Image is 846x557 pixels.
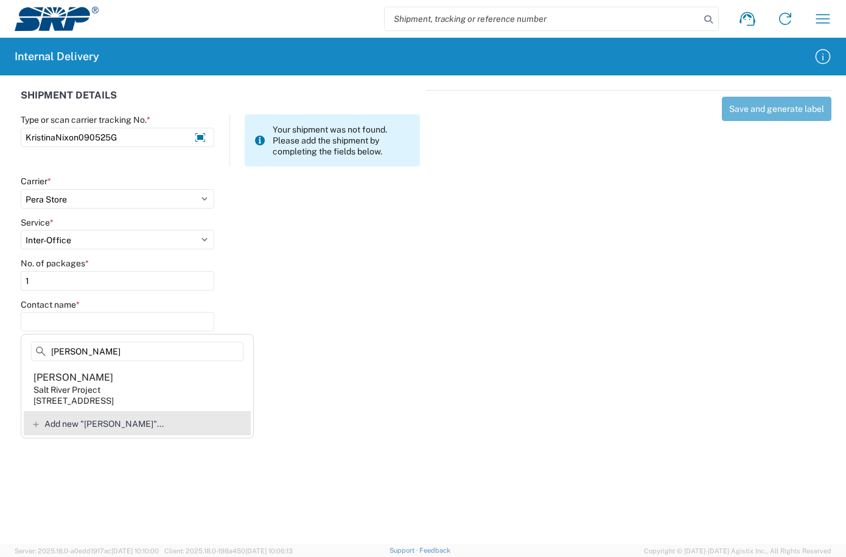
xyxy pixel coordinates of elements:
input: Shipment, tracking or reference number [385,7,700,30]
label: No. of packages [21,258,89,269]
div: SHIPMENT DETAILS [21,90,420,114]
span: Copyright © [DATE]-[DATE] Agistix Inc., All Rights Reserved [644,545,831,556]
div: [PERSON_NAME] [33,371,113,384]
div: Salt River Project [33,384,100,395]
a: Feedback [419,547,450,554]
label: Carrier [21,176,51,187]
a: Support [390,547,420,554]
span: Server: 2025.18.0-a0edd1917ac [15,547,159,555]
h2: Internal Delivery [15,49,99,64]
div: [STREET_ADDRESS] [33,395,114,406]
span: Your shipment was not found. Please add the shipment by completing the fields below. [273,124,411,157]
label: Service [21,217,54,228]
span: Client: 2025.18.0-198a450 [164,547,293,555]
label: Type or scan carrier tracking No. [21,114,150,125]
label: Contact name [21,299,80,310]
img: srp [15,7,99,31]
span: [DATE] 10:06:13 [245,547,293,555]
span: [DATE] 10:10:00 [111,547,159,555]
span: Add new "[PERSON_NAME]"... [44,418,164,429]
